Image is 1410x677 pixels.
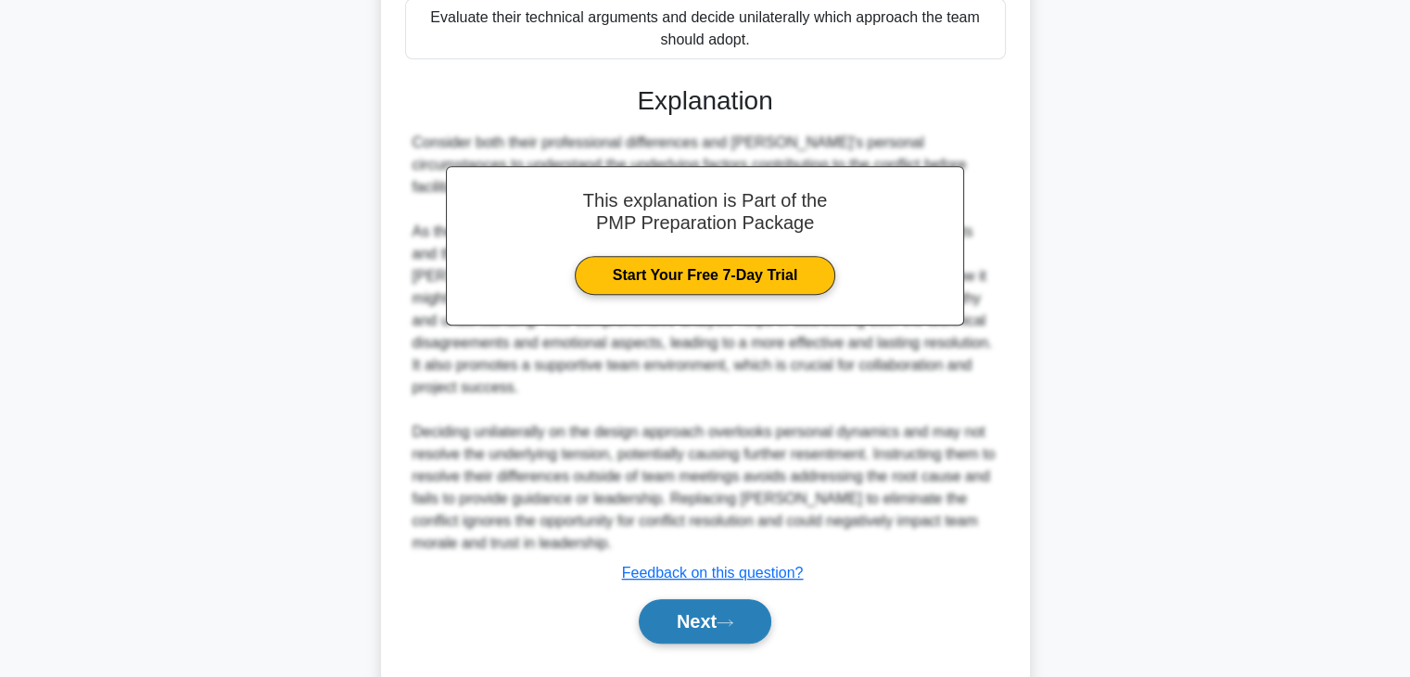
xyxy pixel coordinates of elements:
h3: Explanation [416,85,995,117]
button: Next [639,599,771,644]
div: Consider both their professional differences and [PERSON_NAME]'s personal circumstances to unders... [413,132,998,555]
a: Start Your Free 7-Day Trial [575,256,835,295]
a: Feedback on this question? [622,565,804,581]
